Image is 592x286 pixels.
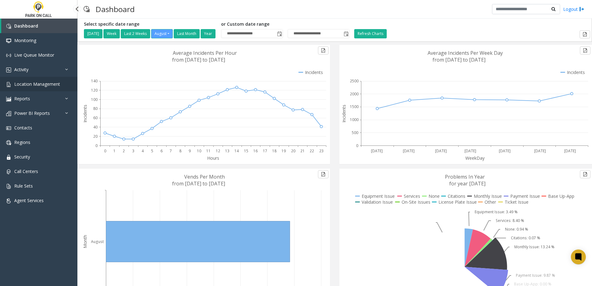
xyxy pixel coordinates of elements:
span: Location Management [14,81,60,87]
text: 15 [244,148,248,154]
text: 11 [206,148,211,154]
button: August [151,29,173,38]
text: 140 [91,78,98,84]
text: from [DATE] to [DATE] [172,180,225,187]
text: 6 [160,148,163,154]
button: Year [201,29,215,38]
img: 'icon' [6,111,11,116]
text: 5 [151,148,153,154]
button: Export to pdf [580,170,590,178]
img: 'icon' [6,169,11,174]
img: 'icon' [6,155,11,160]
span: Dashboard [14,23,38,29]
text: [DATE] [371,148,383,154]
text: 60 [93,115,98,120]
text: 100 [91,97,98,102]
text: 18 [272,148,276,154]
h3: Dashboard [93,2,138,17]
text: 0 [104,148,106,154]
span: Power BI Reports [14,110,50,116]
text: from [DATE] to [DATE] [433,56,485,63]
text: 12 [216,148,220,154]
text: [DATE] [403,148,415,154]
img: 'icon' [6,140,11,145]
img: 'icon' [6,184,11,189]
button: Export to pdf [318,46,329,54]
text: None: 0.94 % [505,227,528,232]
text: 2500 [350,78,359,84]
text: WeekDay [465,155,485,161]
text: 0 [356,143,358,148]
text: 16 [253,148,258,154]
img: 'icon' [6,67,11,72]
span: Rule Sets [14,183,33,189]
text: 20 [93,134,98,139]
text: Incidents [82,105,88,123]
img: logout [579,6,584,12]
text: 2 [123,148,125,154]
button: Export to pdf [318,170,329,178]
img: 'icon' [6,97,11,102]
span: Contacts [14,125,32,131]
text: 21 [300,148,305,154]
text: [DATE] [499,148,511,154]
text: 7 [170,148,172,154]
img: pageIcon [84,2,89,17]
text: Payment Issue: 9.87 % [516,273,555,278]
span: Call Centers [14,168,38,174]
text: 2000 [350,91,359,97]
span: Toggle popup [276,29,283,38]
button: Last 2 Weeks [121,29,150,38]
text: 1000 [350,117,359,122]
h5: Select specific date range [84,22,216,27]
text: 23 [319,148,324,154]
text: 40 [93,124,98,130]
text: 1 [113,148,115,154]
text: [DATE] [564,148,576,154]
img: 'icon' [6,82,11,87]
text: 4 [141,148,144,154]
text: Month [82,235,88,248]
button: [DATE] [84,29,102,38]
button: Refresh Charts [354,29,387,38]
a: Dashboard [1,19,77,33]
text: Vends Per Month [184,173,225,180]
button: Export to pdf [580,30,590,38]
text: Average Incidents Per Week Day [428,50,503,56]
text: 14 [234,148,239,154]
text: 0 [95,143,98,148]
text: 22 [310,148,314,154]
button: Last Month [174,29,200,38]
text: 8 [179,148,181,154]
text: from [DATE] to [DATE] [172,56,225,63]
img: 'icon' [6,38,11,43]
text: Hours [207,155,219,161]
text: 3 [132,148,134,154]
span: Regions [14,139,30,145]
text: August [91,239,104,244]
text: Problems In Year [445,173,485,180]
img: 'icon' [6,53,11,58]
text: 19 [281,148,286,154]
text: 20 [291,148,295,154]
text: Citations: 0.07 % [511,235,540,240]
text: Incidents [341,105,347,123]
img: 'icon' [6,126,11,131]
span: Agent Services [14,197,44,203]
text: Equipment Issue: 3.49 % [475,209,518,214]
text: [DATE] [534,148,546,154]
img: 'icon' [6,198,11,203]
text: 1500 [350,104,359,109]
text: Services: 8.40 % [496,218,524,223]
text: Average Incidents Per Hour [173,50,237,56]
button: Week [103,29,120,38]
h5: or Custom date range [221,22,350,27]
span: Reports [14,96,30,102]
text: 80 [93,106,98,111]
text: 120 [91,88,98,93]
button: Export to pdf [580,46,590,54]
text: for year [DATE] [449,180,485,187]
text: [DATE] [435,148,447,154]
span: Activity [14,67,28,72]
span: Live Queue Monitor [14,52,54,58]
